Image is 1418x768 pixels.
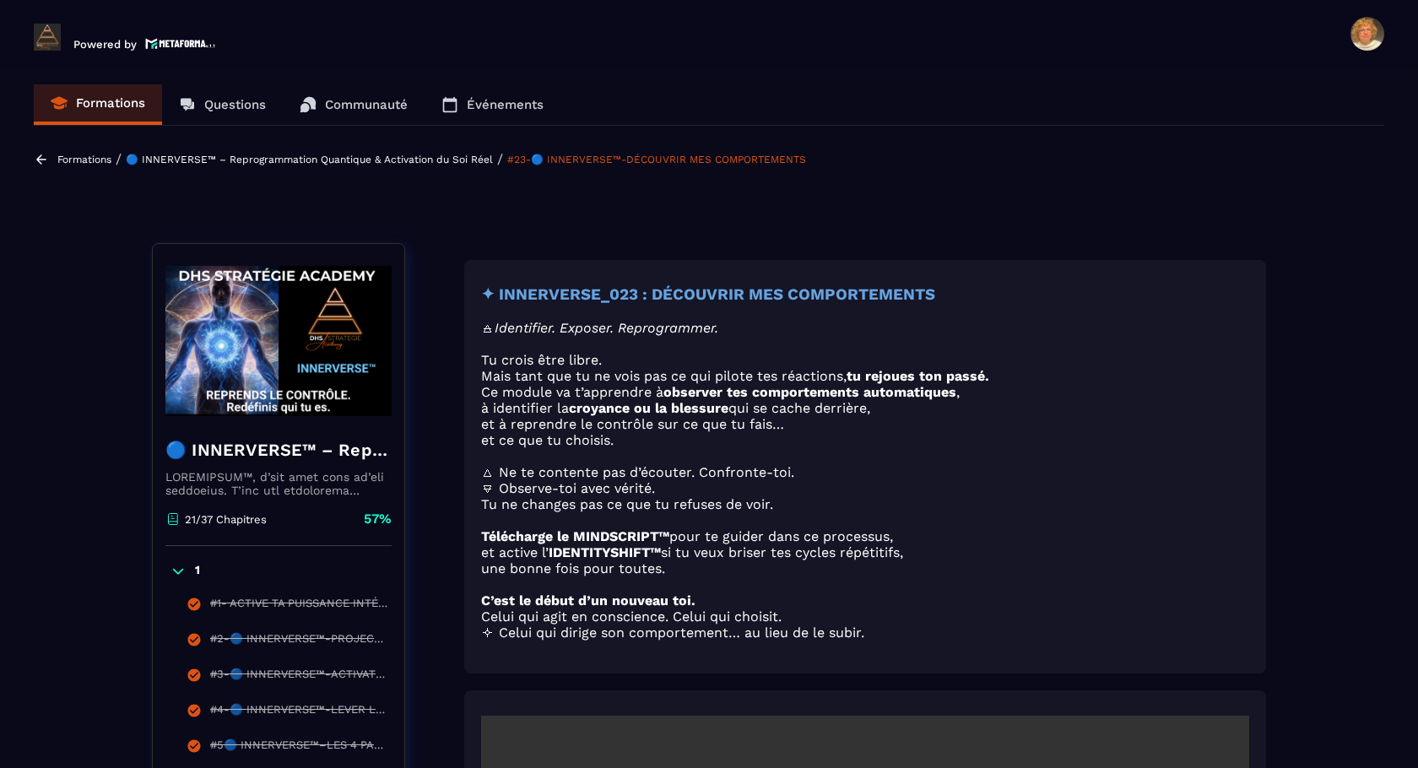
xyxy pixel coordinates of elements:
p: Communauté [325,97,408,112]
div: #5🔵 INNERVERSE™–LES 4 PALIERS VERS TA PRISE DE CONSCIENCE RÉUSSIE [210,738,387,757]
a: Questions [162,84,283,125]
p: une bonne fois pour toutes. [481,560,1249,576]
img: logo [145,36,216,51]
strong: Télécharge le MINDSCRIPT™ [481,528,669,544]
a: 🔵 INNERVERSE™ – Reprogrammation Quantique & Activation du Soi Réel [126,154,493,165]
p: Celui qui agit en conscience. Celui qui choisit. [481,608,1249,625]
p: 57% [364,510,392,528]
div: #3-🔵 INNERVERSE™-ACTIVATION PUISSANTE [210,668,387,686]
p: 🜁 [481,320,1249,336]
p: 🜃 Observe-toi avec vérité. [481,480,1249,496]
img: logo-branding [34,24,61,51]
img: banner [165,257,392,425]
p: 21/37 Chapitres [185,513,267,526]
strong: croyance ou la blessure [569,400,728,416]
p: pour te guider dans ce processus, [481,528,1249,544]
p: et ce que tu choisis. [481,432,1249,448]
p: Formations [76,95,145,111]
p: Questions [204,97,266,112]
span: / [116,151,122,167]
p: et active l’ si tu veux briser tes cycles répétitifs, [481,544,1249,560]
strong: ✦ INNERVERSE_023 : DÉCOUVRIR MES COMPORTEMENTS [481,285,935,304]
a: Formations [57,154,111,165]
p: Tu crois être libre. [481,352,1249,368]
p: Événements [467,97,544,112]
p: Powered by [73,38,137,51]
div: #2-🔵 INNERVERSE™-PROJECTION & TRANSFORMATION PERSONNELLE [210,632,387,651]
a: Communauté [283,84,425,125]
a: #23-🔵 INNERVERSE™-DÉCOUVRIR MES COMPORTEMENTS [507,154,806,165]
strong: observer tes comportements automatiques [663,384,956,400]
p: à identifier la qui se cache derrière, [481,400,1249,416]
p: LOREMIPSUM™, d’sit amet cons ad’eli seddoeius. T’inc utl etdolorema aliquaeni ad minimveniamqui n... [165,470,392,497]
span: / [497,151,503,167]
p: Mais tant que tu ne vois pas ce qui pilote tes réactions, [481,368,1249,384]
strong: tu rejoues ton passé. [847,368,989,384]
p: 1 [195,563,200,580]
em: Identifier. Exposer. Reprogrammer. [495,320,718,336]
h4: 🔵 INNERVERSE™ – Reprogrammation Quantique & Activation du Soi Réel [165,438,392,462]
div: #4-🔵 INNERVERSE™-LEVER LES VOILES INTÉRIEURS [210,703,387,722]
strong: IDENTITYSHIFT™ [549,544,661,560]
p: et à reprendre le contrôle sur ce que tu fais… [481,416,1249,432]
p: Tu ne changes pas ce que tu refuses de voir. [481,496,1249,512]
a: Formations [34,84,162,125]
p: 🝊 Celui qui dirige son comportement… au lieu de le subir. [481,625,1249,641]
p: 🜂 Ne te contente pas d’écouter. Confronte-toi. [481,464,1249,480]
p: Ce module va t’apprendre à , [481,384,1249,400]
a: Événements [425,84,560,125]
strong: C’est le début d’un nouveau toi. [481,592,695,608]
div: #1- ACTIVE TA PUISSANCE INTÉRIEURE [210,597,387,615]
